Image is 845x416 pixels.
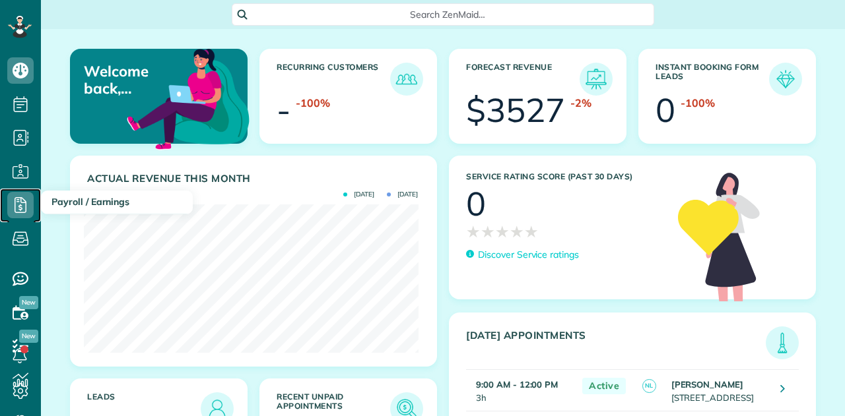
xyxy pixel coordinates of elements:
[466,172,665,181] h3: Service Rating score (past 30 days)
[681,96,715,111] div: -100%
[19,330,38,343] span: New
[656,94,675,127] div: 0
[296,96,330,111] div: -100%
[387,191,418,198] span: [DATE]
[466,370,576,411] td: 3h
[642,379,656,393] span: NL
[87,173,423,185] h3: Actual Revenue this month
[772,66,799,92] img: icon_form_leads-04211a6a04a5b2264e4ee56bc0799ec3eb69b7e499cbb523a139df1d13a81ae0.png
[466,94,565,127] div: $3527
[466,63,580,96] h3: Forecast Revenue
[277,63,390,96] h3: Recurring Customers
[343,191,374,198] span: [DATE]
[478,248,579,262] p: Discover Service ratings
[466,187,486,220] div: 0
[570,96,591,111] div: -2%
[466,220,481,243] span: ★
[466,248,579,262] a: Discover Service ratings
[495,220,510,243] span: ★
[51,196,129,208] span: Payroll / Earnings
[671,379,744,390] strong: [PERSON_NAME]
[656,63,769,96] h3: Instant Booking Form Leads
[769,330,795,356] img: icon_todays_appointments-901f7ab196bb0bea1936b74009e4eb5ffbc2d2711fa7634e0d609ed5ef32b18b.png
[466,330,766,359] h3: [DATE] Appointments
[524,220,539,243] span: ★
[583,66,609,92] img: icon_forecast_revenue-8c13a41c7ed35a8dcfafea3cbb826a0462acb37728057bba2d056411b612bbbe.png
[277,94,290,127] div: -
[582,378,626,394] span: Active
[481,220,495,243] span: ★
[393,66,420,92] img: icon_recurring_customers-cf858462ba22bcd05b5a5880d41d6543d210077de5bb9ebc9590e49fd87d84ed.png
[510,220,524,243] span: ★
[476,379,558,390] strong: 9:00 AM - 12:00 PM
[668,370,770,411] td: [STREET_ADDRESS]
[124,34,252,162] img: dashboard_welcome-42a62b7d889689a78055ac9021e634bf52bae3f8056760290aed330b23ab8690.png
[19,296,38,309] span: New
[84,63,189,98] p: Welcome back, [PERSON_NAME]!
